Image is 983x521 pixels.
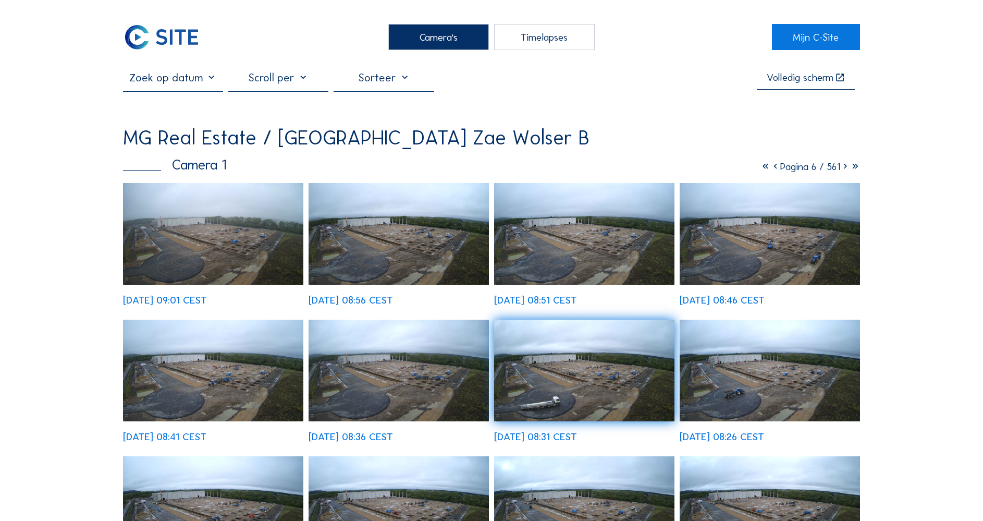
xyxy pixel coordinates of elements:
div: Timelapses [494,24,594,50]
span: Pagina 6 / 561 [780,160,840,173]
img: image_52911284 [680,183,860,285]
div: MG Real Estate / [GEOGRAPHIC_DATA] Zae Wolser B [123,128,589,148]
img: image_52910879 [494,320,674,421]
div: [DATE] 08:36 CEST [309,432,393,442]
input: Zoek op datum 󰅀 [123,71,223,84]
img: image_52911410 [494,183,674,285]
div: Camera 1 [123,157,226,172]
div: [DATE] 08:41 CEST [123,432,206,442]
div: [DATE] 09:01 CEST [123,295,207,305]
img: C-SITE Logo [123,24,200,50]
img: image_52911677 [123,183,303,285]
div: Volledig scherm [767,72,833,83]
img: image_52910753 [680,320,860,421]
div: [DATE] 08:56 CEST [309,295,393,305]
img: image_52911150 [123,320,303,421]
div: [DATE] 08:26 CEST [680,432,764,442]
div: [DATE] 08:46 CEST [680,295,765,305]
a: C-SITE Logo [123,24,212,50]
img: image_52911544 [309,183,489,285]
a: Mijn C-Site [772,24,861,50]
div: Camera's [388,24,488,50]
div: [DATE] 08:31 CEST [494,432,577,442]
div: [DATE] 08:51 CEST [494,295,577,305]
img: image_52911009 [309,320,489,421]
